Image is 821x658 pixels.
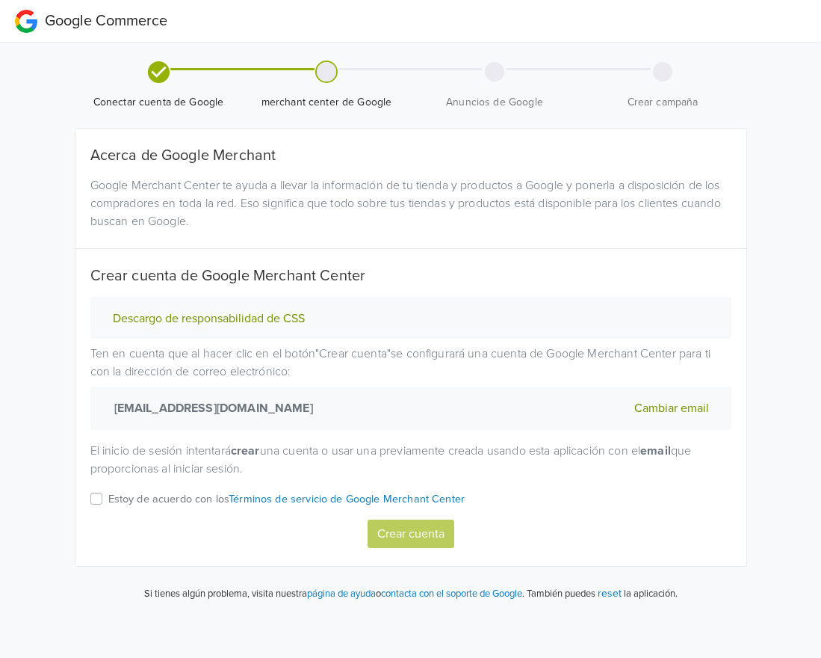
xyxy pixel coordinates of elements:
a: página de ayuda [307,588,376,600]
span: Conectar cuenta de Google [81,95,237,110]
p: También puedes la aplicación. [524,585,678,602]
span: merchant center de Google [249,95,405,110]
span: Anuncios de Google [417,95,573,110]
button: reset [598,585,622,602]
h5: Crear cuenta de Google Merchant Center [90,267,731,285]
button: Cambiar email [630,399,713,418]
p: Ten en cuenta que al hacer clic en el botón " Crear cuenta " se configurará una cuenta de Google ... [90,345,731,430]
strong: [EMAIL_ADDRESS][DOMAIN_NAME] [108,399,313,417]
button: Descargo de responsabilidad de CSS [108,311,309,327]
strong: crear [231,443,260,458]
a: Términos de servicio de Google Merchant Center [229,493,465,505]
span: Google Commerce [45,12,167,30]
h5: Acerca de Google Merchant [90,147,731,164]
a: contacta con el soporte de Google [381,588,522,600]
span: Crear campaña [585,95,741,110]
p: El inicio de sesión intentará una cuenta o usar una previamente creada usando esta aplicación con... [90,442,731,478]
div: Google Merchant Center te ayuda a llevar la información de tu tienda y productos a Google y poner... [79,176,743,230]
p: Si tienes algún problema, visita nuestra o . [144,587,524,602]
p: Estoy de acuerdo con los [108,491,465,508]
strong: email [640,443,671,458]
